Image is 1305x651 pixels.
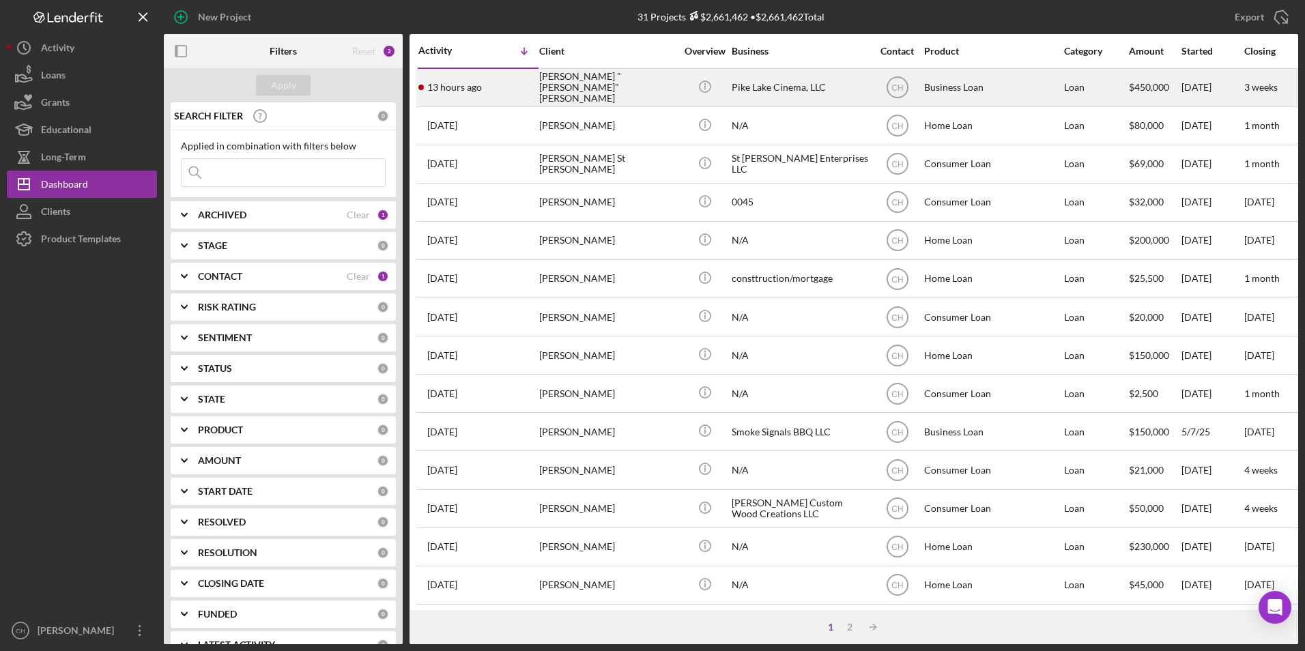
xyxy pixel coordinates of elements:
[539,567,676,603] div: [PERSON_NAME]
[1181,299,1243,335] div: [DATE]
[539,375,676,411] div: [PERSON_NAME]
[427,503,457,514] time: 2025-09-12 16:04
[7,116,157,143] button: Educational
[1129,272,1164,284] span: $25,500
[732,46,868,57] div: Business
[352,46,375,57] div: Reset
[539,222,676,259] div: [PERSON_NAME]
[891,83,903,93] text: CH
[41,143,86,174] div: Long-Term
[377,270,389,283] div: 1
[427,579,457,590] time: 2025-09-01 11:51
[924,46,1061,57] div: Product
[1181,375,1243,411] div: [DATE]
[7,34,157,61] a: Activity
[1064,567,1128,603] div: Loan
[1244,502,1278,514] time: 4 weeks
[891,351,903,360] text: CH
[7,143,157,171] button: Long-Term
[539,261,676,297] div: [PERSON_NAME]
[271,75,296,96] div: Apply
[41,89,70,119] div: Grants
[1235,3,1264,31] div: Export
[1181,261,1243,297] div: [DATE]
[1129,311,1164,323] span: $20,000
[427,120,457,131] time: 2025-09-27 14:21
[198,332,252,343] b: SENTIMENT
[1129,119,1164,131] span: $80,000
[198,486,253,497] b: START DATE
[539,46,676,57] div: Client
[732,605,868,641] div: N/A
[198,240,227,251] b: STAGE
[637,11,824,23] div: 31 Projects • $2,661,462 Total
[924,184,1061,220] div: Consumer Loan
[377,240,389,252] div: 0
[1129,529,1180,565] div: $230,000
[732,261,868,297] div: consttruction/mortgage
[198,424,243,435] b: PRODUCT
[1244,196,1274,207] time: [DATE]
[1181,46,1243,57] div: Started
[1129,234,1169,246] span: $200,000
[1181,337,1243,373] div: [DATE]
[924,529,1061,565] div: Home Loan
[1064,337,1128,373] div: Loan
[1244,81,1278,93] time: 3 weeks
[924,605,1061,641] div: Consumer Loan
[382,44,396,58] div: 2
[1064,146,1128,182] div: Loan
[732,108,868,144] div: N/A
[427,82,482,93] time: 2025-09-30 00:39
[198,455,241,466] b: AMOUNT
[539,452,676,488] div: [PERSON_NAME]
[377,516,389,528] div: 0
[1221,3,1298,31] button: Export
[1064,414,1128,450] div: Loan
[1181,605,1243,641] div: [DATE]
[679,46,730,57] div: Overview
[41,198,70,229] div: Clients
[872,46,923,57] div: Contact
[198,639,275,650] b: LATEST ACTIVITY
[924,414,1061,450] div: Business Loan
[732,337,868,373] div: N/A
[924,222,1061,259] div: Home Loan
[1181,70,1243,106] div: [DATE]
[1181,222,1243,259] div: [DATE]
[1129,464,1164,476] span: $21,000
[539,299,676,335] div: [PERSON_NAME]
[924,337,1061,373] div: Home Loan
[41,171,88,201] div: Dashboard
[891,389,903,399] text: CH
[1064,299,1128,335] div: Loan
[1064,491,1128,527] div: Loan
[1064,529,1128,565] div: Loan
[924,452,1061,488] div: Consumer Loan
[1244,388,1280,399] time: 1 month
[891,427,903,437] text: CH
[377,639,389,651] div: 0
[686,11,748,23] div: $2,661,462
[539,70,676,106] div: [PERSON_NAME] "[PERSON_NAME]" [PERSON_NAME]
[1244,426,1274,437] time: [DATE]
[256,75,311,96] button: Apply
[377,608,389,620] div: 0
[1244,119,1280,131] time: 1 month
[7,171,157,198] button: Dashboard
[1129,349,1169,361] span: $150,000
[41,225,121,256] div: Product Templates
[1181,452,1243,488] div: [DATE]
[1244,311,1274,323] time: [DATE]
[1129,158,1164,169] span: $69,000
[732,222,868,259] div: N/A
[539,605,676,641] div: [PERSON_NAME]
[377,301,389,313] div: 0
[1129,46,1180,57] div: Amount
[1129,502,1164,514] span: $50,000
[377,110,389,122] div: 0
[164,3,265,31] button: New Project
[732,452,868,488] div: N/A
